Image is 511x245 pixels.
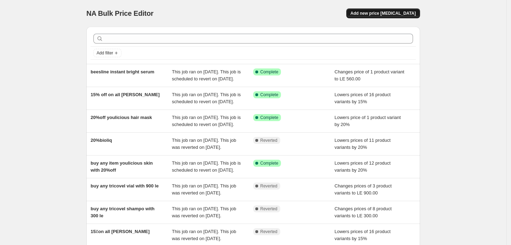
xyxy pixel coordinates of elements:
span: Add filter [97,50,113,56]
span: Changes prices of 3 product variants to LE 900.00 [335,183,392,196]
span: 15٪؜on all [PERSON_NAME] [91,229,150,234]
span: This job ran on [DATE]. This job is scheduled to revert on [DATE]. [172,115,241,127]
span: buy any item youlicious skin with 20%off [91,160,153,173]
span: Changes price of 1 product variant to LE 560.00 [335,69,405,81]
span: Changes prices of 8 product variants to LE 300.00 [335,206,392,218]
span: Complete [260,160,278,166]
span: beesline instant bright serum [91,69,154,74]
span: 15% off on all [PERSON_NAME] [91,92,159,97]
span: Complete [260,92,278,98]
span: Reverted [260,138,277,143]
button: Add new price [MEDICAL_DATA] [346,8,420,18]
span: Reverted [260,183,277,189]
span: Reverted [260,229,277,234]
span: This job ran on [DATE]. This job is scheduled to revert on [DATE]. [172,69,241,81]
span: buy any tricovel shampo with 300 le [91,206,155,218]
span: buy any tricovel vial with 900 le [91,183,159,188]
span: Lowers prices of 12 product variants by 20% [335,160,391,173]
span: This job ran on [DATE]. This job is scheduled to revert on [DATE]. [172,160,241,173]
span: This job ran on [DATE]. This job was reverted on [DATE]. [172,229,236,241]
span: Lowers prices of 16 product variants by 15% [335,92,391,104]
span: Lowers price of 1 product variant by 20% [335,115,401,127]
span: Add new price [MEDICAL_DATA] [351,11,416,16]
span: This job ran on [DATE]. This job was reverted on [DATE]. [172,138,236,150]
button: Add filter [93,49,122,57]
span: 20%bioliq [91,138,112,143]
span: Lowers prices of 16 product variants by 15% [335,229,391,241]
span: Complete [260,115,278,120]
span: This job ran on [DATE]. This job was reverted on [DATE]. [172,183,236,196]
span: 20%off youlicious hair mask [91,115,152,120]
span: Reverted [260,206,277,212]
span: Complete [260,69,278,75]
span: NA Bulk Price Editor [86,9,153,17]
span: Lowers prices of 11 product variants by 20% [335,138,391,150]
span: This job ran on [DATE]. This job was reverted on [DATE]. [172,206,236,218]
span: This job ran on [DATE]. This job is scheduled to revert on [DATE]. [172,92,241,104]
